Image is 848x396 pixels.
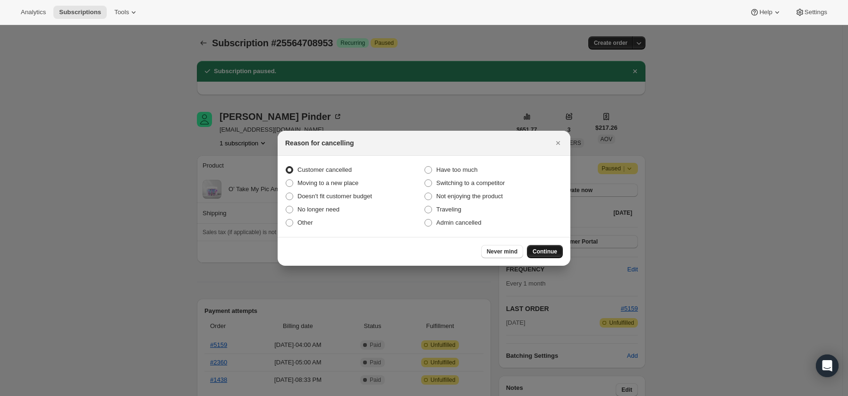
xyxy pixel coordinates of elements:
[109,6,144,19] button: Tools
[53,6,107,19] button: Subscriptions
[285,138,354,148] h2: Reason for cancelling
[487,248,517,255] span: Never mind
[297,206,339,213] span: No longer need
[436,206,461,213] span: Traveling
[805,8,827,16] span: Settings
[297,179,358,186] span: Moving to a new place
[436,193,503,200] span: Not enjoying the product
[15,6,51,19] button: Analytics
[297,219,313,226] span: Other
[481,245,523,258] button: Never mind
[533,248,557,255] span: Continue
[527,245,563,258] button: Continue
[436,219,481,226] span: Admin cancelled
[744,6,787,19] button: Help
[21,8,46,16] span: Analytics
[59,8,101,16] span: Subscriptions
[436,166,477,173] span: Have too much
[551,136,565,150] button: Close
[816,354,839,377] div: Open Intercom Messenger
[759,8,772,16] span: Help
[436,179,505,186] span: Switching to a competitor
[114,8,129,16] span: Tools
[297,166,352,173] span: Customer cancelled
[297,193,372,200] span: Doesn't fit customer budget
[789,6,833,19] button: Settings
